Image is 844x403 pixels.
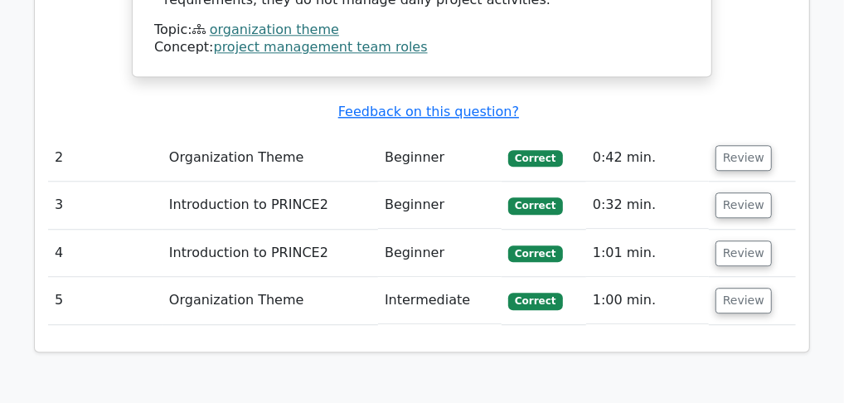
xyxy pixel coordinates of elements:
[715,240,772,266] button: Review
[48,230,162,277] td: 4
[508,197,562,214] span: Correct
[508,293,562,309] span: Correct
[48,134,162,182] td: 2
[162,230,378,277] td: Introduction to PRINCE2
[586,134,709,182] td: 0:42 min.
[154,22,690,39] div: Topic:
[586,182,709,229] td: 0:32 min.
[715,192,772,218] button: Review
[214,39,428,55] a: project management team roles
[162,182,378,229] td: Introduction to PRINCE2
[586,230,709,277] td: 1:01 min.
[508,245,562,262] span: Correct
[508,150,562,167] span: Correct
[48,182,162,229] td: 3
[715,288,772,313] button: Review
[162,277,378,324] td: Organization Theme
[378,182,502,229] td: Beginner
[586,277,709,324] td: 1:00 min.
[210,22,339,37] a: organization theme
[378,134,502,182] td: Beginner
[162,134,378,182] td: Organization Theme
[154,39,690,56] div: Concept:
[715,145,772,171] button: Review
[378,230,502,277] td: Beginner
[338,104,519,119] a: Feedback on this question?
[378,277,502,324] td: Intermediate
[48,277,162,324] td: 5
